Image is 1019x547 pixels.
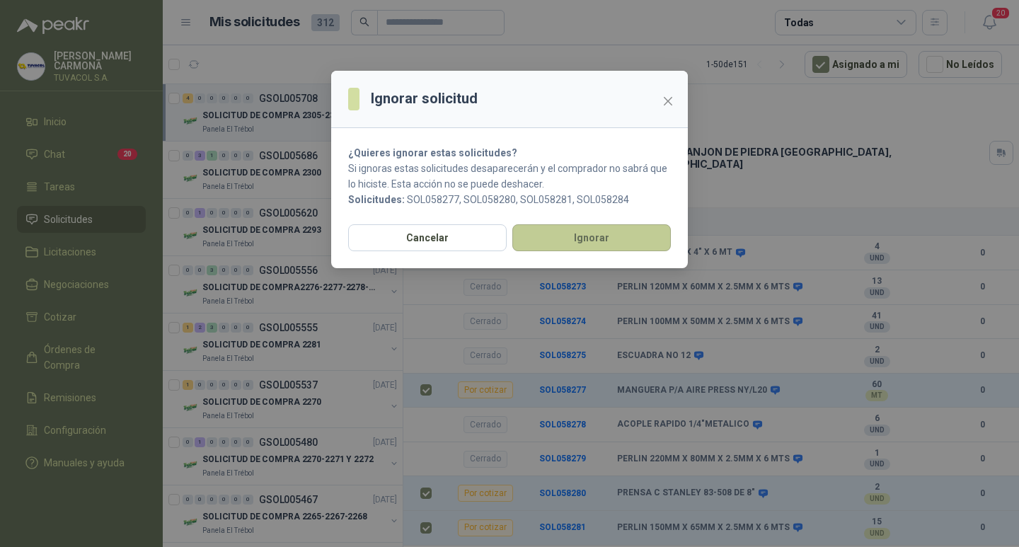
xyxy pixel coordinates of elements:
p: Si ignoras estas solicitudes desaparecerán y el comprador no sabrá que lo hiciste. Esta acción no... [348,161,671,192]
span: close [662,96,674,107]
button: Close [657,90,679,113]
h3: Ignorar solicitud [371,88,478,110]
b: Solicitudes: [348,194,405,205]
strong: ¿Quieres ignorar estas solicitudes? [348,147,517,159]
p: SOL058277, SOL058280, SOL058281, SOL058284 [348,192,671,207]
button: Cancelar [348,224,507,251]
button: Ignorar [512,224,671,251]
